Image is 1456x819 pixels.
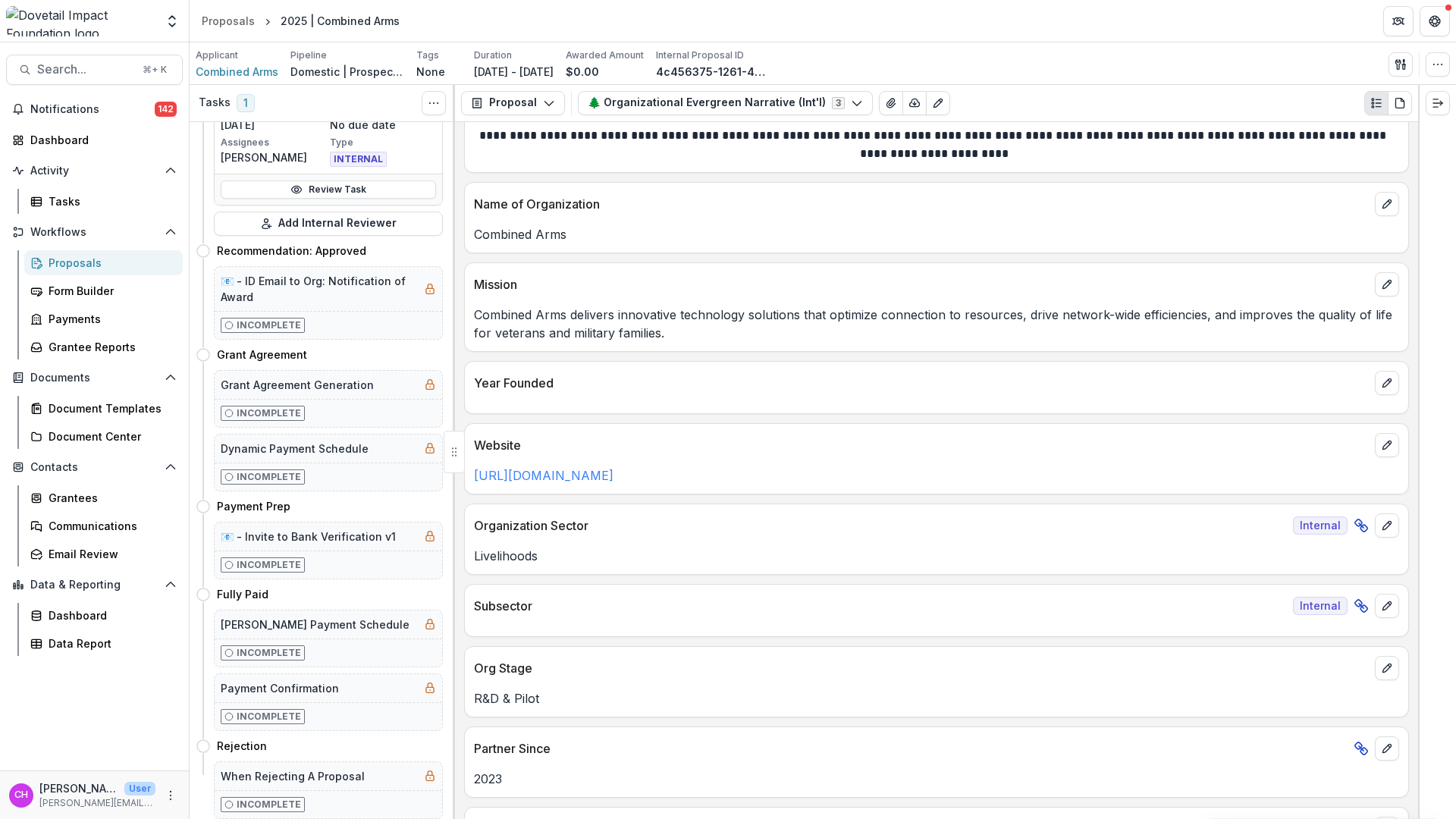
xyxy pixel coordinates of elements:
[124,782,155,795] p: User
[202,13,255,29] div: Proposals
[214,212,443,236] button: Add Internal Reviewer
[49,635,171,651] div: Data Report
[30,461,158,474] span: Contacts
[474,275,1369,293] p: Mission
[217,243,366,259] h4: Recommendation: Approved
[1293,597,1348,615] span: Internal
[30,226,158,239] span: Workflows
[566,64,599,80] p: $0.00
[221,117,327,133] p: [DATE]
[6,55,183,85] button: Search...
[6,455,183,479] button: Open Contacts
[1364,91,1389,115] button: Plaintext view
[237,406,301,420] p: Incomplete
[1375,594,1399,618] button: edit
[1375,371,1399,395] button: edit
[474,49,512,62] p: Duration
[30,103,155,116] span: Notifications
[290,49,327,62] p: Pipeline
[24,250,183,275] a: Proposals
[24,278,183,303] a: Form Builder
[24,631,183,656] a: Data Report
[474,516,1287,535] p: Organization Sector
[196,10,261,32] a: Proposals
[39,780,118,796] p: [PERSON_NAME] [PERSON_NAME]
[416,64,445,80] p: None
[566,49,644,62] p: Awarded Amount
[237,710,301,723] p: Incomplete
[162,786,180,805] button: More
[1375,736,1399,761] button: edit
[422,91,446,115] button: Toggle View Cancelled Tasks
[474,547,1399,565] p: Livelihoods
[416,49,439,62] p: Tags
[49,255,171,271] div: Proposals
[24,541,183,566] a: Email Review
[474,597,1287,615] p: Subsector
[1420,6,1450,36] button: Get Help
[6,127,183,152] a: Dashboard
[24,189,183,214] a: Tasks
[474,468,613,483] a: [URL][DOMAIN_NAME]
[221,377,374,393] h5: Grant Agreement Generation
[24,334,183,359] a: Grantee Reports
[330,117,436,133] p: No due date
[30,165,158,177] span: Activity
[281,13,400,29] div: 2025 | Combined Arms
[474,659,1369,677] p: Org Stage
[474,739,1348,758] p: Partner Since
[474,374,1369,392] p: Year Founded
[1383,6,1414,36] button: Partners
[1375,272,1399,297] button: edit
[221,441,369,457] h5: Dynamic Payment Schedule
[237,646,301,660] p: Incomplete
[237,798,301,811] p: Incomplete
[39,796,155,810] p: [PERSON_NAME][EMAIL_ADDRESS][DOMAIN_NAME]
[221,617,409,632] h5: [PERSON_NAME] Payment Schedule
[24,396,183,421] a: Document Templates
[6,366,183,390] button: Open Documents
[6,97,183,121] button: Notifications142
[217,498,290,514] h4: Payment Prep
[237,318,301,332] p: Incomplete
[196,49,238,62] p: Applicant
[49,546,171,562] div: Email Review
[49,607,171,623] div: Dashboard
[474,689,1399,708] p: R&D & Pilot
[656,64,770,80] p: 4c456375-1261-4d85-abd4-f425e1c436af
[49,400,171,416] div: Document Templates
[474,436,1369,454] p: Website
[221,149,327,165] p: [PERSON_NAME]
[461,91,565,115] button: Proposal
[221,768,365,784] h5: When Rejecting A Proposal
[217,586,268,602] h4: Fully Paid
[221,180,436,199] a: Review Task
[1375,433,1399,457] button: edit
[24,513,183,538] a: Communications
[140,61,170,78] div: ⌘ + K
[196,64,278,80] span: Combined Arms
[879,91,903,115] button: View Attached Files
[49,490,171,506] div: Grantees
[6,6,155,36] img: Dovetail Impact Foundation logo
[30,579,158,591] span: Data & Reporting
[37,62,133,77] span: Search...
[330,152,387,167] span: INTERNAL
[217,738,267,754] h4: Rejection
[1388,91,1412,115] button: PDF view
[474,306,1399,342] p: Combined Arms delivers innovative technology solutions that optimize connection to resources, dri...
[237,558,301,572] p: Incomplete
[1293,516,1348,535] span: Internal
[24,603,183,628] a: Dashboard
[221,529,396,544] h5: 📧 - Invite to Bank Verification v1
[237,470,301,484] p: Incomplete
[290,64,404,80] p: Domestic | Prospects Pipeline
[24,485,183,510] a: Grantees
[1375,513,1399,538] button: edit
[474,195,1369,213] p: Name of Organization
[578,91,873,115] button: 🌲 Organizational Evergreen Narrative (Int'l)3
[30,132,171,148] div: Dashboard
[330,136,436,149] p: Type
[6,220,183,244] button: Open Workflows
[196,10,406,32] nav: breadcrumb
